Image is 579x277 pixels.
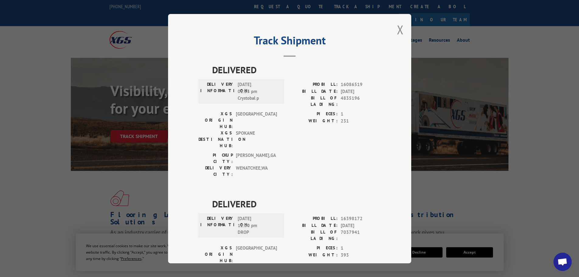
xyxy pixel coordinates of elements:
[290,251,338,258] label: WEIGHT:
[198,111,233,130] label: XGS ORIGIN HUB:
[290,81,338,88] label: PROBILL:
[341,222,381,229] span: [DATE]
[236,130,277,149] span: SPOKANE
[212,197,381,211] span: DELIVERED
[290,95,338,108] label: BILL OF LADING:
[290,88,338,95] label: BILL DATE:
[341,81,381,88] span: 16086519
[200,81,235,102] label: DELIVERY INFORMATION:
[341,229,381,242] span: 7037941
[290,117,338,124] label: WEIGHT:
[553,253,572,271] div: Open chat
[236,152,277,165] span: [PERSON_NAME] , GA
[198,130,233,149] label: XGS DESTINATION HUB:
[290,111,338,118] label: PIECES:
[290,222,338,229] label: BILL DATE:
[341,251,381,258] span: 393
[341,215,381,222] span: 16398172
[290,229,338,242] label: BILL OF LADING:
[341,88,381,95] span: [DATE]
[236,245,277,264] span: [GEOGRAPHIC_DATA]
[198,165,233,178] label: DELIVERY CITY:
[200,215,235,236] label: DELIVERY INFORMATION:
[198,36,381,48] h2: Track Shipment
[341,245,381,252] span: 1
[198,245,233,264] label: XGS ORIGIN HUB:
[236,111,277,130] span: [GEOGRAPHIC_DATA]
[397,22,404,38] button: Close modal
[341,111,381,118] span: 1
[238,81,279,102] span: [DATE] 02:33 pm Crystobal p
[198,152,233,165] label: PICKUP CITY:
[341,95,381,108] span: 4835196
[236,165,277,178] span: WENATCHEE , WA
[290,245,338,252] label: PIECES:
[212,63,381,77] span: DELIVERED
[238,215,279,236] span: [DATE] 12:00 pm DROP
[341,117,381,124] span: 231
[290,215,338,222] label: PROBILL:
